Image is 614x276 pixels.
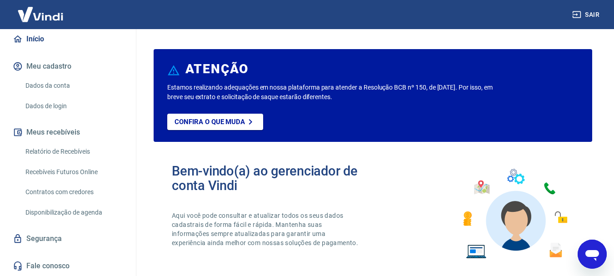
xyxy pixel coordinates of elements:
a: Contratos com credores [22,183,125,201]
a: Fale conosco [11,256,125,276]
button: Meu cadastro [11,56,125,76]
img: Imagem de um avatar masculino com diversos icones exemplificando as funcionalidades do gerenciado... [455,164,574,264]
img: Vindi [11,0,70,28]
a: Recebíveis Futuros Online [22,163,125,181]
p: Confira o que muda [175,118,245,126]
a: Confira o que muda [167,114,263,130]
a: Início [11,29,125,49]
button: Meus recebíveis [11,122,125,142]
a: Relatório de Recebíveis [22,142,125,161]
p: Estamos realizando adequações em nossa plataforma para atender a Resolução BCB nº 150, de [DATE].... [167,83,496,102]
p: Aqui você pode consultar e atualizar todos os seus dados cadastrais de forma fácil e rápida. Mant... [172,211,360,247]
a: Disponibilização de agenda [22,203,125,222]
a: Dados de login [22,97,125,115]
button: Sair [570,6,603,23]
a: Segurança [11,229,125,249]
h6: ATENÇÃO [185,65,249,74]
iframe: Botão para abrir a janela de mensagens [578,240,607,269]
h2: Bem-vindo(a) ao gerenciador de conta Vindi [172,164,373,193]
a: Dados da conta [22,76,125,95]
